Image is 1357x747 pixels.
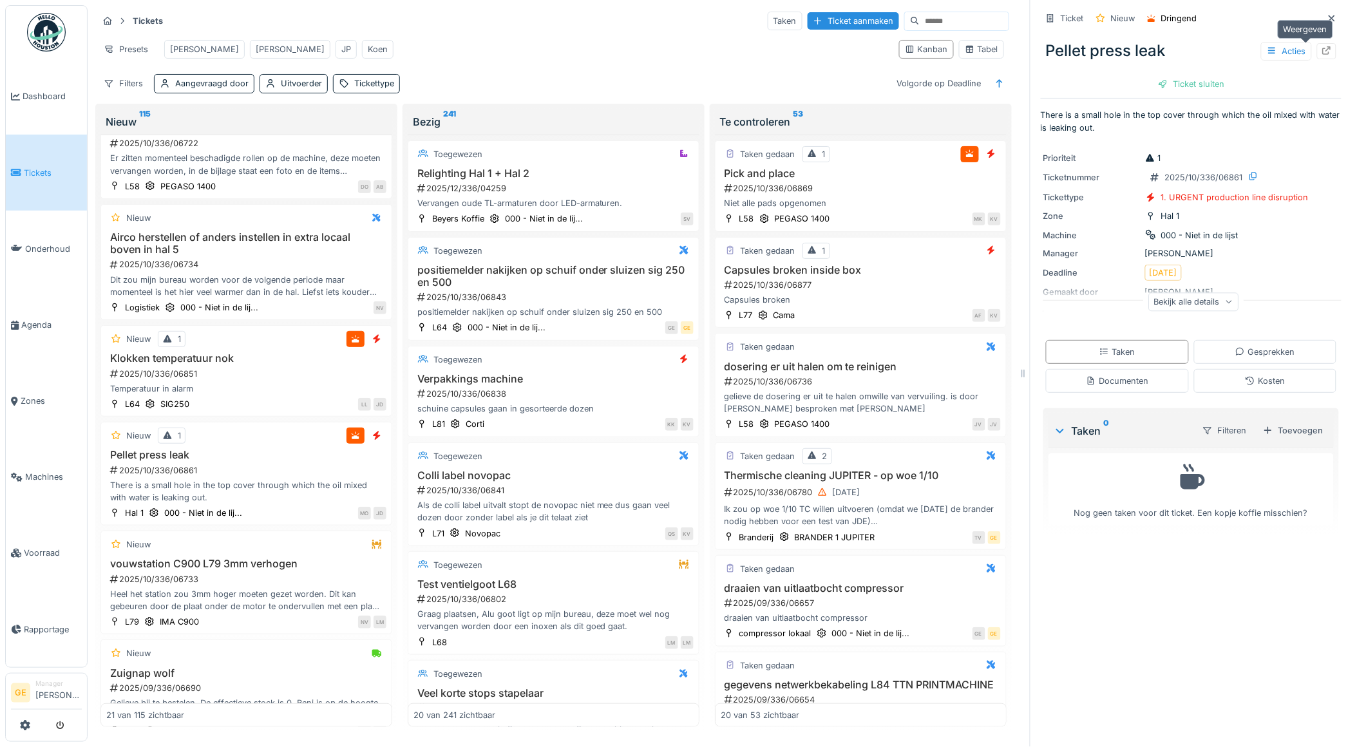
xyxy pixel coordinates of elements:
div: GE [988,627,1001,640]
div: Zone [1043,210,1140,222]
h3: Capsules broken inside box [721,264,1001,276]
div: TV [973,531,985,544]
a: Agenda [6,287,87,363]
div: 2025/10/336/06861 [1165,171,1243,184]
strong: Tickets [128,15,168,27]
div: 2025/10/336/06851 [109,368,386,380]
div: Niet alle pads opgenomen [721,197,1001,209]
div: GE [988,531,1001,544]
div: 20 van 241 zichtbaar [413,709,495,721]
div: L71 [432,527,444,540]
div: QS [665,527,678,540]
div: Graag plaatsen, Alu goot ligt op mijn bureau, deze moet wel nog vervangen worden door een inoxen ... [413,608,694,632]
div: Filteren [1197,421,1253,440]
div: PEGASO 1400 [775,213,830,225]
div: KV [988,309,1001,322]
div: Gelieve bij te bestelen, De effectieve stock is 0. Beni is op de hoogte. [URL][DOMAIN_NAME] [106,697,386,721]
h3: draaien van uitlaatbocht compressor [721,582,1001,594]
div: Nieuw [1111,12,1135,24]
div: Machine [1043,229,1140,241]
div: Temperatuur in alarm [106,383,386,395]
div: Prioriteit [1043,152,1140,164]
div: L58 [125,180,140,193]
div: schuine capsules gaan in gesorteerde dozen [413,402,694,415]
div: Kosten [1245,375,1285,387]
div: 2025/10/336/06780 [723,484,1001,500]
div: Manager [35,679,82,688]
div: Te controleren [720,114,1001,129]
div: Nieuw [126,430,151,442]
div: JV [988,418,1001,431]
div: L81 [432,418,445,430]
div: Ticket [1061,12,1084,24]
div: Toegewezen [433,559,482,571]
div: Corti [466,418,484,430]
div: 2025/10/336/06802 [416,593,694,605]
div: Taken gedaan [741,450,795,462]
div: compressor lokaal [739,627,811,639]
h3: Airco herstellen of anders instellen in extra locaal boven in hal 5 [106,231,386,256]
li: GE [11,683,30,703]
a: Tickets [6,135,87,211]
div: 2025/12/336/04259 [416,182,694,194]
div: positiemelder nakijken op schuif onder sluizen sig 250 en 500 [413,306,694,318]
div: Toegewezen [433,450,482,462]
div: Branderij [739,531,774,544]
div: 21 van 115 zichtbaar [106,709,184,721]
div: 1 [178,333,181,345]
div: Ticketnummer [1043,171,1140,184]
div: Nieuw [126,333,151,345]
div: JV [973,418,985,431]
div: Hal 1 [125,507,144,519]
div: 2025/10/336/06843 [416,291,694,303]
div: Taken gedaan [741,245,795,257]
div: Toevoegen [1258,422,1329,439]
div: GE [973,627,985,640]
div: L79 [125,616,139,628]
div: 2025/10/336/06869 [723,182,1001,194]
div: LM [374,616,386,629]
div: Cama [773,309,795,321]
div: JD [374,507,386,520]
div: Novopac [465,527,500,540]
div: Toegewezen [433,148,482,160]
h3: Pellet press leak [106,449,386,461]
div: Bekijk alle details [1149,292,1239,311]
div: 2025/10/336/06861 [109,464,386,477]
h3: gegevens netwerkbekabeling L84 TTN PRINTMACHINE [721,679,1001,691]
div: GE [665,321,678,334]
div: 2025/10/336/06734 [109,258,386,270]
div: [PERSON_NAME] [170,43,239,55]
div: DO [358,180,371,193]
div: 2025/09/336/06690 [109,682,386,694]
div: L58 [739,418,754,430]
div: MK [973,213,985,225]
div: Nieuw [126,647,151,659]
h3: Colli label novopac [413,469,694,482]
span: Rapportage [24,623,82,636]
h3: Veel korte stops stapelaar [413,687,694,699]
div: MO [358,507,371,520]
div: Nieuw [106,114,387,129]
div: 2025/10/336/06838 [416,388,694,400]
div: JD [374,398,386,411]
div: 000 - Niet in de lijst [1161,229,1238,241]
h3: positiemelder nakijken op schuif onder sluizen sig 250 en 500 [413,264,694,288]
img: Badge_color-CXgf-gQk.svg [27,13,66,52]
div: Ik zou op woe 1/10 TC willen uitvoeren (omdat we [DATE] de brander nodig hebben voor een test van... [721,503,1001,527]
div: Weergeven [1278,20,1333,39]
div: L64 [432,321,447,334]
a: Machines [6,439,87,515]
div: Ticket sluiten [1153,75,1230,93]
div: Bezig [413,114,694,129]
div: Acties [1261,42,1312,61]
div: IMA C900 [160,616,199,628]
div: Nieuw [126,538,151,551]
div: 2025/09/336/06654 [723,694,1001,706]
div: PEGASO 1400 [160,180,216,193]
div: Tabel [965,43,998,55]
div: Heel het station zou 3mm hoger moeten gezet worden. Dit kan gebeuren door de plaat onder de motor... [106,588,386,612]
div: Er zitten momenteel beschadigde rollen op de machine, deze moeten vervangen worden, in de bijlage... [106,152,386,176]
span: Voorraad [24,547,82,559]
div: SV [681,213,694,225]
